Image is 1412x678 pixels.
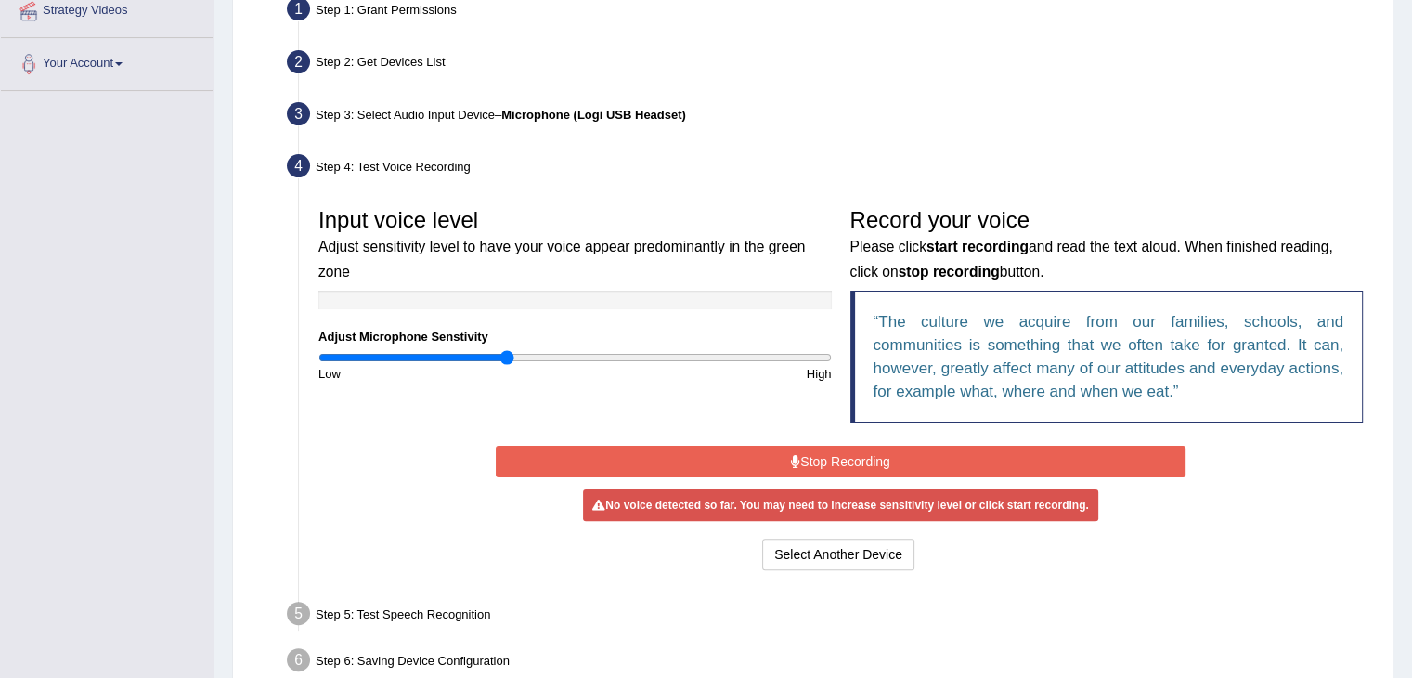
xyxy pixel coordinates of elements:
div: Step 3: Select Audio Input Device [279,97,1384,137]
span: – [495,108,686,122]
div: Low [309,365,575,383]
div: High [575,365,840,383]
div: No voice detected so far. You may need to increase sensitivity level or click start recording. [583,489,1097,521]
h3: Record your voice [850,208,1364,281]
div: Step 2: Get Devices List [279,45,1384,85]
label: Adjust Microphone Senstivity [318,328,488,346]
small: Please click and read the text aloud. When finished reading, click on button. [850,239,1333,279]
q: The culture we acquire from our families, schools, and communities is something that we often tak... [874,313,1344,400]
button: Select Another Device [762,539,914,570]
a: Your Account [1,38,213,85]
h3: Input voice level [318,208,832,281]
div: Step 4: Test Voice Recording [279,149,1384,189]
div: Step 5: Test Speech Recognition [279,596,1384,637]
b: stop recording [899,264,1000,280]
b: start recording [926,239,1029,254]
button: Stop Recording [496,446,1185,477]
small: Adjust sensitivity level to have your voice appear predominantly in the green zone [318,239,805,279]
b: Microphone (Logi USB Headset) [501,108,686,122]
